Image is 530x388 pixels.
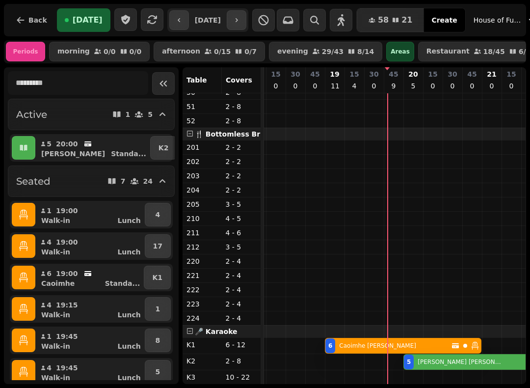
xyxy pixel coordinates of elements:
[28,17,47,24] span: Back
[56,139,78,149] p: 20:00
[152,72,175,95] button: Collapse sidebar
[426,48,470,55] p: Restaurant
[186,356,218,366] p: K2
[145,234,171,258] button: 17
[41,247,70,257] p: Walk-in
[386,42,414,61] div: Areas
[357,8,424,32] button: 5821
[150,136,177,160] button: K2
[56,300,78,310] p: 19:15
[310,69,319,79] p: 45
[16,108,47,121] h2: Active
[46,139,52,149] p: 5
[390,81,397,91] p: 9
[186,116,218,126] p: 52
[226,185,257,195] p: 2 - 2
[369,69,378,79] p: 30
[16,174,51,188] h2: Seated
[277,48,308,55] p: evening
[145,297,171,321] button: 1
[56,363,78,373] p: 19:45
[226,142,257,152] p: 2 - 2
[449,81,456,91] p: 0
[145,203,171,226] button: 4
[118,341,141,351] p: Lunch
[483,48,505,55] p: 18 / 45
[409,81,417,91] p: 5
[186,76,207,84] span: Table
[37,360,143,384] button: 419:45Walk-inLunch
[357,48,374,55] p: 8 / 14
[73,16,103,24] span: [DATE]
[331,81,339,91] p: 11
[350,81,358,91] p: 4
[186,372,218,382] p: K3
[291,69,300,79] p: 30
[507,81,515,91] p: 0
[226,256,257,266] p: 2 - 4
[226,242,257,252] p: 3 - 5
[428,69,437,79] p: 15
[152,273,162,282] p: K1
[162,48,200,55] p: afternoon
[349,69,359,79] p: 15
[378,16,389,24] span: 58
[195,130,279,138] span: 🍴 Bottomless Brunch
[401,16,412,24] span: 21
[41,149,105,159] p: [PERSON_NAME]
[117,247,140,257] p: Lunch
[56,237,78,247] p: 19:00
[41,278,75,288] p: Caoimhe
[487,69,496,79] p: 21
[159,143,169,153] p: K2
[37,266,142,289] button: 619:00CaoimheStanda...
[244,48,257,55] p: 0 / 7
[186,185,218,195] p: 204
[41,341,70,351] p: Walk-in
[226,171,257,181] p: 2 - 2
[226,313,257,323] p: 2 - 4
[271,69,280,79] p: 15
[328,342,332,350] div: 6
[6,42,45,61] div: Periods
[126,111,131,118] p: 1
[186,171,218,181] p: 203
[155,335,160,345] p: 8
[186,228,218,238] p: 211
[118,373,141,383] p: Lunch
[46,363,52,373] p: 4
[186,199,218,209] p: 205
[155,304,160,314] p: 1
[41,373,70,383] p: Walk-in
[226,102,257,111] p: 2 - 8
[226,228,257,238] p: 4 - 6
[226,271,257,280] p: 2 - 4
[214,48,231,55] p: 0 / 15
[448,69,457,79] p: 30
[46,206,52,216] p: 1
[143,178,153,185] p: 24
[104,48,116,55] p: 0 / 0
[57,48,90,55] p: morning
[226,157,257,166] p: 2 - 2
[186,299,218,309] p: 223
[37,234,143,258] button: 419:00Walk-inLunch
[226,299,257,309] p: 2 - 4
[424,8,465,32] button: Create
[186,285,218,295] p: 222
[186,102,218,111] p: 51
[226,356,257,366] p: 2 - 8
[155,367,160,377] p: 5
[468,81,476,91] p: 0
[408,69,418,79] p: 20
[121,178,126,185] p: 7
[488,81,496,91] p: 0
[111,149,146,159] p: Standa ...
[186,157,218,166] p: 202
[467,69,477,79] p: 45
[407,358,411,366] div: 5
[186,242,218,252] p: 212
[118,216,141,225] p: Lunch
[37,329,143,352] button: 119:45Walk-inLunch
[431,17,457,24] span: Create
